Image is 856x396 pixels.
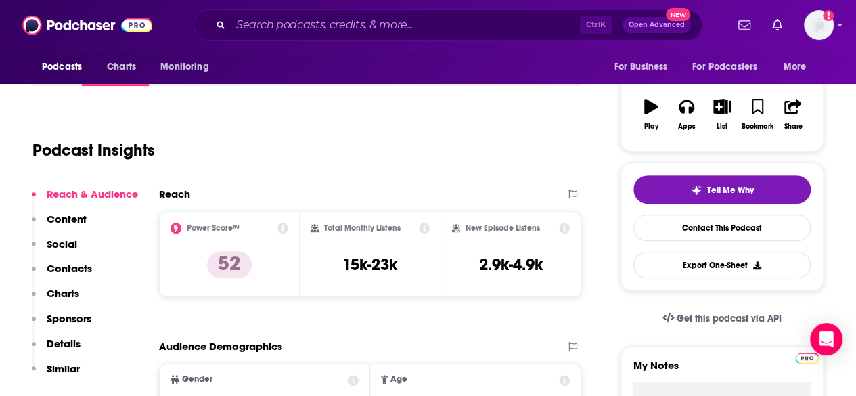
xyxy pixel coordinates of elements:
span: Logged in as tessvanden [804,10,834,40]
p: Details [47,337,81,350]
a: Get this podcast via API [652,302,792,335]
span: Age [390,375,407,384]
button: tell me why sparkleTell Me Why [633,175,811,204]
span: New [666,8,690,21]
button: Apps [669,90,704,139]
p: Charts [47,287,79,300]
p: Sponsors [47,312,91,325]
button: Contacts [32,262,92,287]
span: Charts [107,58,136,76]
span: For Business [614,58,667,76]
div: Apps [678,123,696,131]
button: List [704,90,740,139]
span: Gender [182,375,212,384]
button: Similar [32,362,80,387]
h1: Podcast Insights [32,140,155,160]
button: Charts [32,287,79,312]
span: Open Advanced [629,22,685,28]
div: Play [644,123,658,131]
a: Contact This Podcast [633,215,811,241]
button: open menu [32,54,99,80]
span: More [784,58,807,76]
button: Bookmark [740,90,775,139]
p: Contacts [47,262,92,275]
img: Podchaser Pro [795,353,819,364]
div: Bookmark [742,123,773,131]
input: Search podcasts, credits, & more... [231,14,580,36]
div: Open Intercom Messenger [810,323,842,355]
p: Content [47,213,87,225]
button: Share [775,90,811,139]
h3: 15k-23k [342,255,397,275]
p: 52 [207,251,252,278]
p: Reach & Audience [47,188,138,200]
button: Social [32,238,77,263]
a: Show notifications dropdown [733,14,756,37]
p: Similar [47,362,80,375]
div: Share [784,123,802,131]
img: Podchaser - Follow, Share and Rate Podcasts [22,12,152,38]
span: Tell Me Why [707,185,754,196]
button: Details [32,337,81,362]
span: Monitoring [160,58,208,76]
span: Get this podcast via API [677,313,782,324]
button: Play [633,90,669,139]
a: Charts [98,54,144,80]
button: Content [32,213,87,238]
a: Pro website [795,351,819,364]
span: Podcasts [42,58,82,76]
img: tell me why sparkle [691,185,702,196]
h2: Power Score™ [187,223,240,233]
button: Open AdvancedNew [623,17,691,33]
h2: Reach [159,188,190,200]
button: open menu [151,54,226,80]
div: List [717,123,727,131]
p: Social [47,238,77,250]
div: Search podcasts, credits, & more... [194,9,702,41]
h3: 2.9k-4.9k [479,255,543,275]
img: User Profile [804,10,834,40]
button: Show profile menu [804,10,834,40]
button: open menu [774,54,824,80]
button: Reach & Audience [32,188,138,213]
button: Export One-Sheet [633,252,811,278]
button: Sponsors [32,312,91,337]
button: open menu [604,54,684,80]
h2: Total Monthly Listens [324,223,401,233]
h2: New Episode Listens [466,223,540,233]
button: open menu [683,54,777,80]
label: My Notes [633,359,811,382]
span: For Podcasters [692,58,757,76]
h2: Audience Demographics [159,340,282,353]
span: Ctrl K [580,16,612,34]
svg: Add a profile image [823,10,834,21]
a: Show notifications dropdown [767,14,788,37]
